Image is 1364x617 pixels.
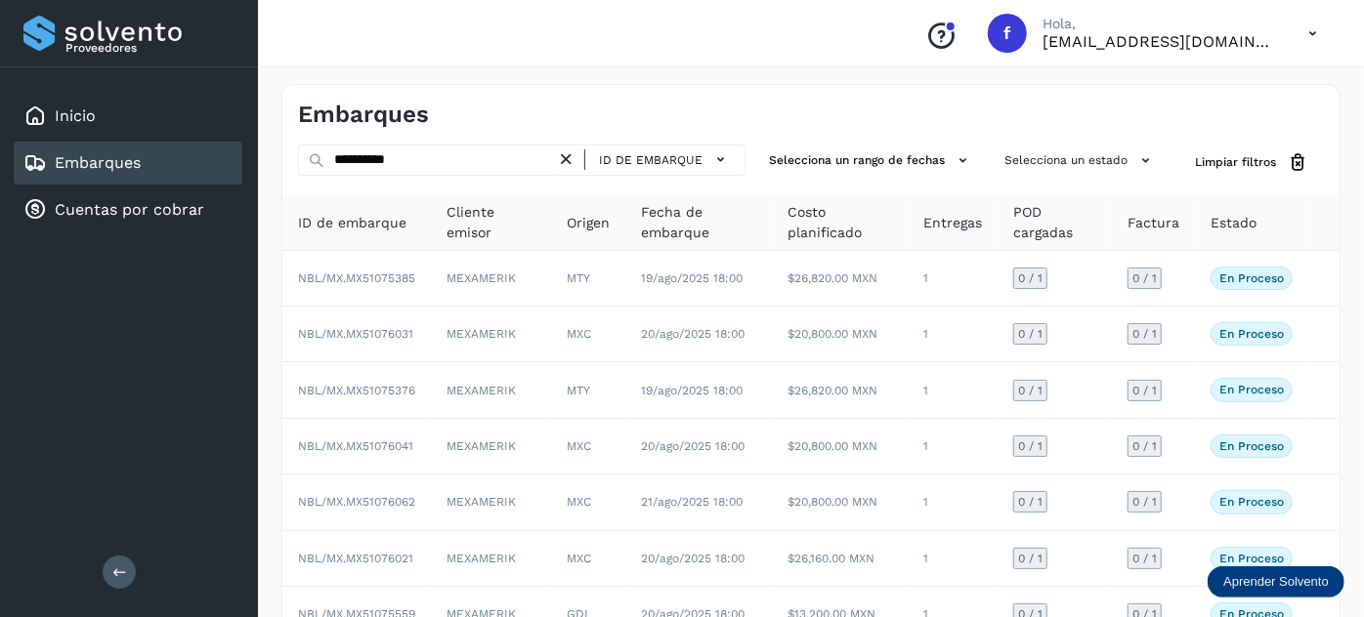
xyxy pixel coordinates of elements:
span: 20/ago/2025 18:00 [641,552,745,565]
p: En proceso [1219,271,1284,285]
td: MTY [551,251,625,307]
div: Aprender Solvento [1208,566,1344,597]
span: NBL/MX.MX51076021 [298,552,413,565]
div: Embarques [14,142,242,185]
td: $20,800.00 MXN [772,474,908,530]
td: MEXAMERIK [431,362,551,418]
td: MEXAMERIK [431,474,551,530]
p: En proceso [1219,327,1284,341]
h4: Embarques [298,101,429,129]
p: Hola, [1043,16,1277,32]
button: ID de embarque [593,145,737,174]
p: En proceso [1219,495,1284,509]
td: 1 [908,474,998,530]
button: Selecciona un rango de fechas [761,144,981,177]
span: 19/ago/2025 18:00 [641,384,743,397]
span: 20/ago/2025 18:00 [641,327,745,341]
span: Fecha de embarque [641,202,756,243]
span: 21/ago/2025 18:00 [641,495,743,509]
span: ID de embarque [599,151,703,169]
span: Limpiar filtros [1195,153,1276,171]
span: 19/ago/2025 18:00 [641,271,743,285]
td: $26,820.00 MXN [772,362,908,418]
td: MXC [551,307,625,362]
p: En proceso [1219,439,1284,453]
button: Selecciona un estado [997,144,1164,177]
td: $20,800.00 MXN [772,307,908,362]
p: Aprender Solvento [1223,574,1329,590]
span: 0 / 1 [1018,553,1043,564]
td: 1 [908,362,998,418]
span: 0 / 1 [1018,496,1043,508]
td: MEXAMERIK [431,531,551,587]
span: ID de embarque [298,213,406,233]
span: Factura [1128,213,1179,233]
span: 0 / 1 [1018,440,1043,452]
p: En proceso [1219,383,1284,396]
span: NBL/MX.MX51076041 [298,439,413,453]
div: Cuentas por cobrar [14,188,242,231]
td: MXC [551,419,625,474]
span: 0 / 1 [1018,272,1043,284]
a: Cuentas por cobrar [55,200,204,219]
span: NBL/MX.MX51075385 [298,271,415,285]
td: $26,160.00 MXN [772,531,908,587]
span: Costo planificado [788,202,892,243]
a: Embarques [55,153,141,172]
span: 0 / 1 [1132,553,1157,564]
td: MEXAMERIK [431,307,551,362]
span: NBL/MX.MX51076062 [298,495,415,509]
span: NBL/MX.MX51076031 [298,327,413,341]
span: 20/ago/2025 18:00 [641,439,745,453]
span: 0 / 1 [1132,328,1157,340]
span: 0 / 1 [1132,496,1157,508]
span: 0 / 1 [1018,328,1043,340]
p: En proceso [1219,552,1284,565]
td: MEXAMERIK [431,251,551,307]
p: fyc3@mexamerik.com [1043,32,1277,51]
td: $26,820.00 MXN [772,251,908,307]
span: Cliente emisor [447,202,535,243]
td: 1 [908,251,998,307]
span: 0 / 1 [1132,440,1157,452]
button: Limpiar filtros [1179,144,1324,181]
td: MEXAMERIK [431,419,551,474]
a: Inicio [55,106,96,125]
td: MXC [551,531,625,587]
td: 1 [908,531,998,587]
div: Inicio [14,95,242,138]
span: POD cargadas [1013,202,1096,243]
td: MXC [551,474,625,530]
td: 1 [908,419,998,474]
p: Proveedores [65,41,234,55]
span: Entregas [923,213,982,233]
td: $20,800.00 MXN [772,419,908,474]
span: Origen [567,213,610,233]
td: 1 [908,307,998,362]
td: MTY [551,362,625,418]
span: Estado [1211,213,1257,233]
span: 0 / 1 [1132,385,1157,396]
span: 0 / 1 [1132,272,1157,284]
span: NBL/MX.MX51075376 [298,384,415,397]
span: 0 / 1 [1018,385,1043,396]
